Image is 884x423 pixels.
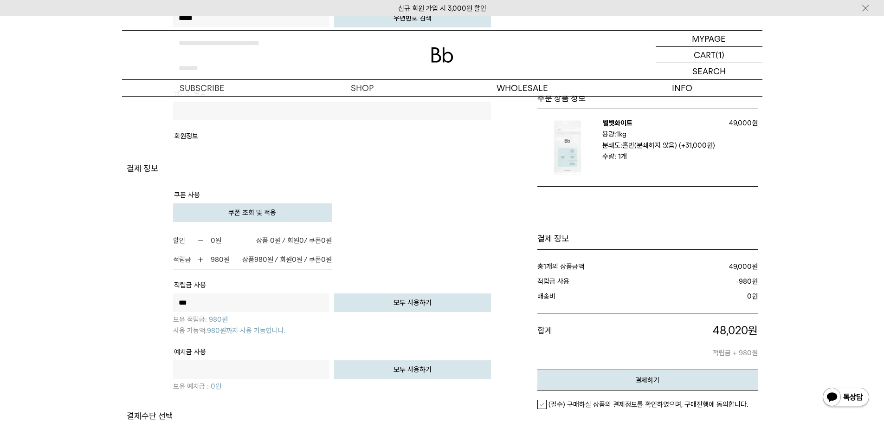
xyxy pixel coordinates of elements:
[173,326,207,335] span: 사용 가능액:
[254,255,267,264] span: 980
[173,315,207,324] span: 보유 적립금:
[173,235,195,246] span: 할인
[537,233,758,244] h1: 결제 정보
[537,323,632,359] dt: 합계
[299,236,304,245] span: 0
[822,387,870,409] img: 카카오톡 채널 1:1 채팅 버튼
[207,326,285,335] span: 980원까지 사용 가능합니다.
[602,140,716,151] p: 분쇄도:
[616,130,626,138] b: 1kg
[398,4,486,13] a: 신규 회원 가입 시 3,000원 할인
[537,261,657,272] dt: 총 개의 상품금액
[537,291,652,302] dt: 배송비
[632,338,758,358] p: 적립금 + 980원
[197,255,230,264] strong: 원
[211,382,215,390] b: 0
[602,151,721,162] p: 수량: 1개
[174,130,198,143] th: 회원정보
[692,31,726,46] p: MYPAGE
[292,255,297,264] span: 0
[321,236,326,245] span: 0
[173,203,332,222] button: 쿠폰 조회 및 적용
[174,280,206,293] th: 적립금 사용
[197,237,204,244] img: 할인
[747,292,752,300] strong: 0
[442,80,602,96] p: WHOLESALE
[173,382,209,390] span: 보유 예치금 :
[657,261,758,272] dd: 원
[548,400,748,409] em: (필수) 구매하실 상품의 결제정보를 확인하였으며, 구매진행에 동의합니다.
[729,262,752,271] strong: 49,000
[721,117,758,129] p: 49,000원
[174,346,206,359] th: 예치금 사용
[334,360,491,379] button: 모두 사용하기
[209,315,228,324] span: 원
[656,47,762,63] a: CART (1)
[694,47,716,63] p: CART
[537,276,653,287] dt: 적립금 사용
[209,315,222,324] b: 980
[211,255,224,264] b: 980
[622,141,677,150] b: 홀빈(분쇄하지 않음)
[679,141,715,150] strong: (+31,000원)
[173,254,195,265] span: 적립금
[713,324,748,337] span: 48,020
[228,208,276,217] span: 쿠폰 조회 및 적용
[602,80,762,96] p: INFO
[334,293,491,312] button: 모두 사용하기
[652,276,758,287] dd: -980원
[197,256,204,263] img: 적립
[211,236,215,245] b: 0
[602,129,716,140] p: 용량:
[431,47,453,63] img: 로고
[716,47,724,63] p: (1)
[242,254,332,265] span: 상품 원 / 회원 원 / 쿠폰 원
[651,291,758,302] dd: 원
[122,80,282,96] a: SUBSCRIBE
[197,236,221,245] strong: 원
[321,255,326,264] span: 0
[256,235,332,246] span: 상품 0원 / 회원 / 쿠폰 원
[537,93,758,104] h3: 주문 상품 정보
[656,31,762,47] a: MYPAGE
[127,163,491,174] h4: 결제 정보
[174,189,200,202] th: 쿠폰 사용
[692,63,726,79] p: SEARCH
[127,410,491,422] h4: 결제수단 선택
[602,119,632,127] a: 벨벳화이트
[211,382,221,390] span: 원
[537,370,758,390] button: 결제하기
[632,323,758,338] p: 원
[635,376,659,384] em: 결제하기
[537,117,598,178] img: 벨벳화이트
[543,262,546,271] strong: 1
[282,80,442,96] a: SHOP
